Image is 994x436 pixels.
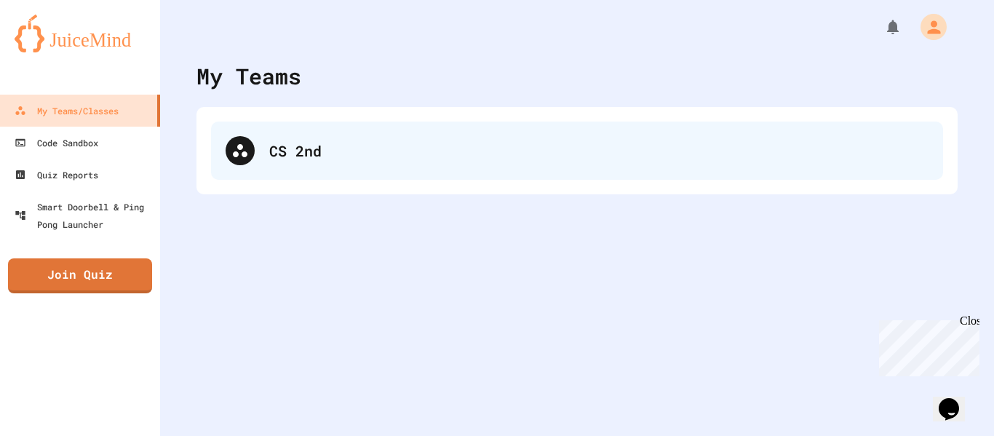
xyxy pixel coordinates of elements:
[857,15,905,39] div: My Notifications
[6,6,100,92] div: Chat with us now!Close
[905,10,950,44] div: My Account
[269,140,929,162] div: CS 2nd
[15,166,98,183] div: Quiz Reports
[211,122,943,180] div: CS 2nd
[8,258,152,293] a: Join Quiz
[15,102,119,119] div: My Teams/Classes
[15,15,146,52] img: logo-orange.svg
[933,378,979,421] iframe: chat widget
[15,134,98,151] div: Code Sandbox
[15,198,154,233] div: Smart Doorbell & Ping Pong Launcher
[873,314,979,376] iframe: chat widget
[196,60,301,92] div: My Teams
